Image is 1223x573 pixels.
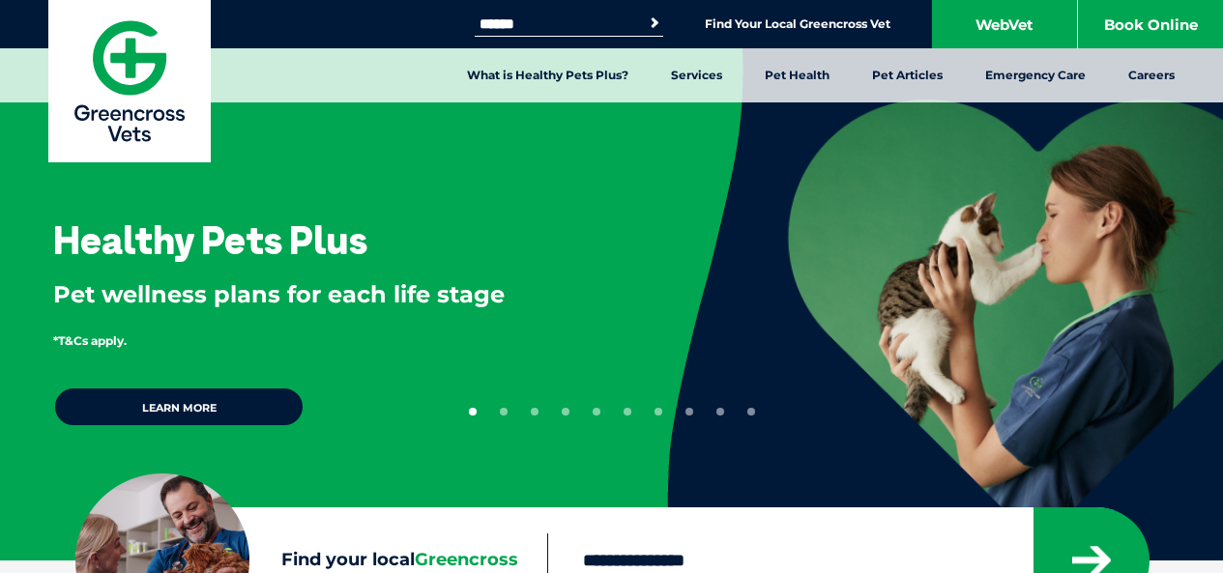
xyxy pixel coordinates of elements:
[53,278,604,311] p: Pet wellness plans for each life stage
[705,16,890,32] a: Find Your Local Greencross Vet
[1107,48,1196,102] a: Careers
[531,408,539,415] button: 3 of 10
[716,408,724,415] button: 9 of 10
[415,549,518,570] span: Greencross
[446,48,650,102] a: What is Healthy Pets Plus?
[469,408,477,415] button: 1 of 10
[562,408,569,415] button: 4 of 10
[624,408,631,415] button: 6 of 10
[747,408,755,415] button: 10 of 10
[685,408,693,415] button: 8 of 10
[53,333,127,348] span: *T&Cs apply.
[851,48,964,102] a: Pet Articles
[53,220,367,259] h3: Healthy Pets Plus
[964,48,1107,102] a: Emergency Care
[743,48,851,102] a: Pet Health
[500,408,508,415] button: 2 of 10
[655,408,662,415] button: 7 of 10
[53,387,305,427] a: Learn more
[593,408,600,415] button: 5 of 10
[645,14,664,33] button: Search
[650,48,743,102] a: Services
